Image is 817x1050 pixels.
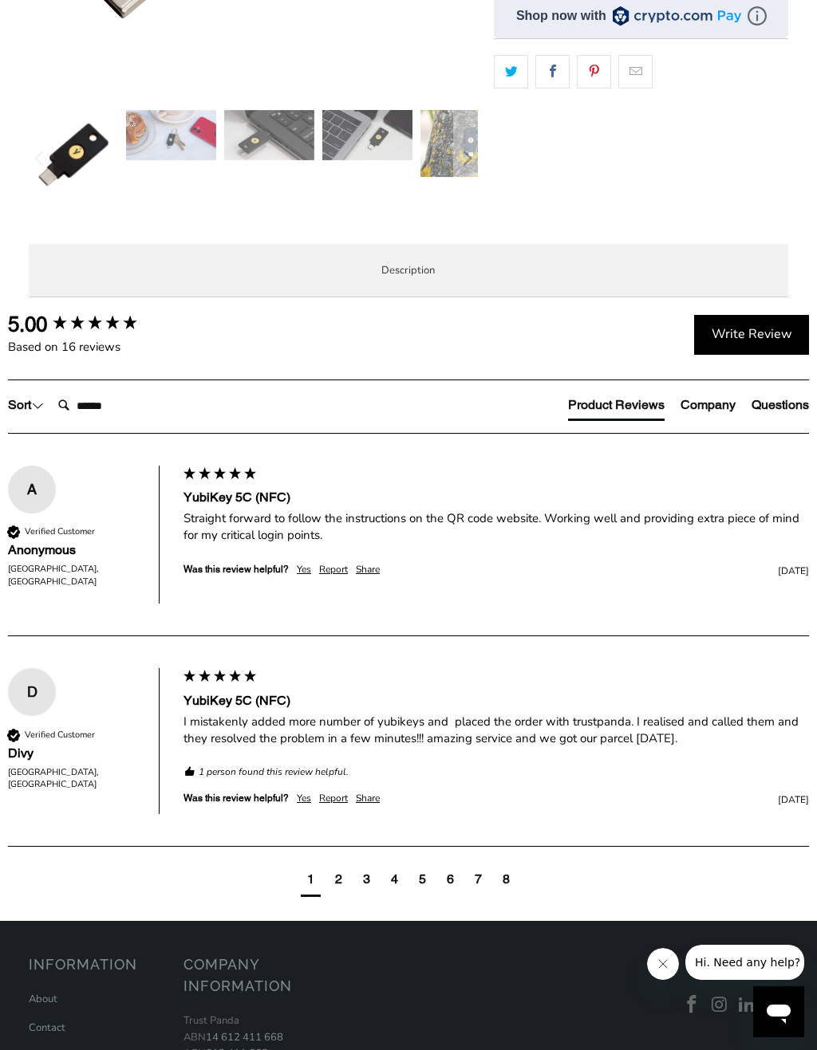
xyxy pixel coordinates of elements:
button: Previous [28,110,53,208]
div: current page1 [301,867,321,896]
div: page4 [385,867,405,896]
div: A [8,478,56,501]
div: Share [356,792,380,805]
img: YubiKey 5C (NFC) - Trust Panda [224,110,314,161]
div: YubiKey 5C (NFC) [184,489,809,506]
a: 14 612 411 668 [206,1030,283,1044]
iframe: Reviews Widget [494,116,788,172]
a: Trust Panda Australia on Facebook [681,995,705,1016]
a: Contact [29,1021,65,1035]
a: Email this to a friend [618,55,653,88]
div: page5 [412,867,432,896]
div: Company [681,396,736,414]
div: YubiKey 5C (NFC) [184,692,809,710]
div: 5 star rating [182,466,258,485]
div: Questions [752,396,809,414]
div: page6 [447,871,454,888]
div: Yes [297,792,311,805]
div: Based on 16 reviews [8,339,176,356]
div: page3 [357,867,377,896]
div: page7 [475,871,482,888]
a: Trust Panda Australia on LinkedIn [736,995,760,1016]
div: [GEOGRAPHIC_DATA], [GEOGRAPHIC_DATA] [8,766,143,791]
div: Report [319,563,348,576]
div: Write Review [694,315,809,355]
div: page8 [503,871,510,888]
div: Reviews Tabs [568,396,809,428]
a: Share this on Twitter [494,55,528,88]
div: Product Reviews [568,396,665,414]
div: page8 [496,867,516,896]
div: Verified Customer [25,729,95,741]
div: D [8,680,56,704]
img: YubiKey 5C (NFC) - Trust Panda [322,110,412,161]
div: Anonymous [8,541,143,559]
label: Description [29,244,789,297]
div: Yes [297,563,311,576]
div: 5.00 [8,310,47,339]
iframe: Message from company [685,945,804,980]
div: Sort [8,396,44,414]
a: About [29,992,57,1006]
div: Straight forward to follow the instructions on the QR code website. Working well and providing ex... [184,510,809,544]
div: page6 [440,867,460,896]
div: Report [319,792,348,805]
a: Trust Panda Australia on Instagram [708,995,732,1016]
div: page3 [363,871,370,888]
div: Divy [8,745,143,762]
div: [DATE] [388,793,809,807]
div: [DATE] [388,564,809,578]
div: Was this review helpful? [184,792,289,805]
div: I mistakenly added more number of yubikeys and placed the order with trustpanda. I realised and c... [184,714,809,747]
div: page5 [419,871,426,888]
div: Overall product rating out of 5: 5.00 [8,310,176,339]
img: YubiKey 5C (NFC) - Trust Panda [420,110,511,178]
label: Search: [51,389,52,390]
div: page2 [329,867,349,896]
div: page4 [391,871,398,888]
img: YubiKey 5C (NFC) - Trust Panda [29,110,119,200]
div: [GEOGRAPHIC_DATA], [GEOGRAPHIC_DATA] [8,563,143,588]
a: Share this on Facebook [535,55,570,88]
div: page7 [468,867,488,896]
em: 1 person found this review helpful. [199,765,349,779]
input: Search [52,390,180,422]
div: page2 [335,871,342,888]
img: YubiKey 5C (NFC) - Trust Panda [126,110,216,160]
div: Was this review helpful? [184,563,289,576]
iframe: Button to launch messaging window [753,986,804,1037]
div: Verified Customer [25,525,95,537]
div: Shop now with [516,7,606,25]
a: Share this on Pinterest [577,55,611,88]
div: Share [356,563,380,576]
div: 5 star rating [182,668,258,687]
iframe: Close message [647,948,679,980]
div: 5.00 star rating [51,313,139,335]
button: Next [453,110,479,208]
div: page1 [307,871,314,888]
